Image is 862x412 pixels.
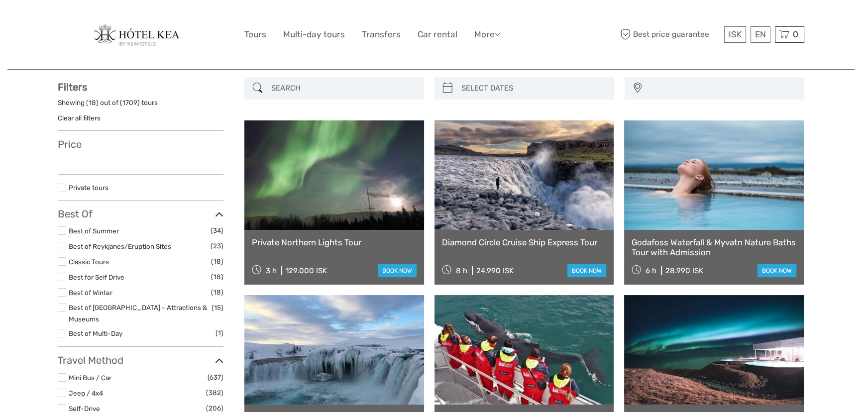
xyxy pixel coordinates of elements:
span: 8 h [456,266,467,275]
a: Best for Self Drive [69,273,124,281]
h3: Best Of [58,208,223,220]
strong: Filters [58,81,87,93]
span: (18) [211,271,223,283]
a: Diamond Circle Cruise Ship Express Tour [442,237,607,247]
input: SEARCH [267,80,419,97]
a: More [474,27,500,42]
a: Best of Multi-Day [69,329,122,337]
h3: Price [58,138,223,150]
a: Tours [244,27,266,42]
a: Private tours [69,184,108,192]
div: 28.990 ISK [665,266,703,275]
span: Best price guarantee [618,26,722,43]
span: ISK [729,29,742,39]
h3: Travel Method [58,354,223,366]
span: (18) [211,256,223,267]
span: (15) [212,302,223,313]
a: book now [757,264,796,277]
a: Best of Summer [69,227,119,235]
a: Best of [GEOGRAPHIC_DATA] - Attractions & Museums [69,304,207,323]
img: 141-ff6c57a7-291f-4a61-91e4-c46f458f029f_logo_big.jpg [93,24,189,46]
a: book now [378,264,417,277]
a: Private Northern Lights Tour [252,237,417,247]
a: Car rental [418,27,457,42]
div: 129.000 ISK [286,266,327,275]
input: SELECT DATES [457,80,609,97]
span: (382) [206,387,223,399]
div: 24.990 ISK [476,266,514,275]
div: Showing ( ) out of ( ) tours [58,98,223,113]
a: Best of Winter [69,289,112,297]
a: Clear all filters [58,114,101,122]
a: Multi-day tours [283,27,345,42]
a: book now [567,264,606,277]
a: Best of Reykjanes/Eruption Sites [69,242,171,250]
a: Mini Bus / Car [69,374,111,382]
a: Jeep / 4x4 [69,389,103,397]
a: Classic Tours [69,258,109,266]
div: EN [751,26,770,43]
span: 0 [791,29,800,39]
a: Transfers [362,27,401,42]
span: (637) [208,372,223,383]
a: Godafoss Waterfall & Myvatn Nature Baths Tour with Admission [632,237,796,258]
label: 1709 [122,98,137,107]
label: 18 [89,98,96,107]
span: 3 h [266,266,277,275]
span: (18) [211,287,223,298]
span: (34) [211,225,223,236]
span: (1) [215,327,223,339]
span: 6 h [646,266,656,275]
span: (23) [211,240,223,252]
